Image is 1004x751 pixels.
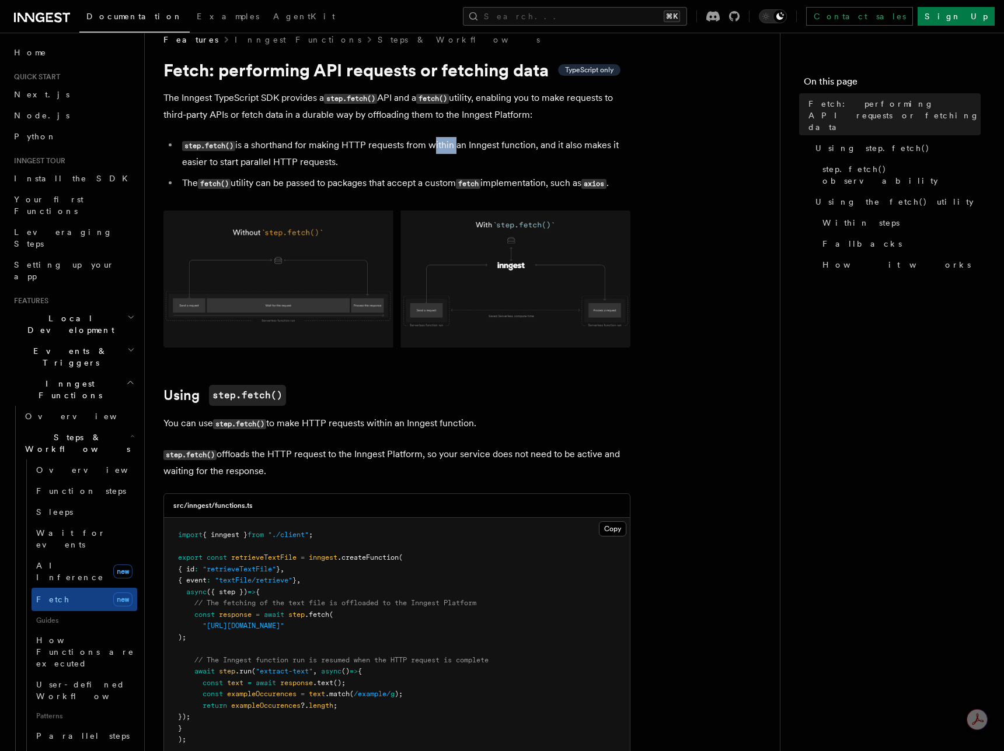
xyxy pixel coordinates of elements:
span: import [178,531,203,539]
span: "retrieveTextFile" [203,565,276,573]
a: User-defined Workflows [32,674,137,707]
li: is a shorthand for making HTTP requests from within an Inngest function, and it also makes it eas... [179,137,630,170]
h1: Fetch: performing API requests or fetching data [163,59,630,80]
span: response [280,679,313,687]
span: : [207,576,211,584]
span: .createFunction [337,553,399,562]
span: Home [14,47,47,58]
span: Local Development [9,313,127,336]
span: await [194,667,215,675]
span: { inngest } [203,531,247,539]
a: Leveraging Steps [9,222,137,254]
span: retrieveTextFile [231,553,297,562]
span: Fetch [36,595,70,604]
span: : [194,565,198,573]
a: Using the fetch() utility [811,191,981,212]
span: TypeScript only [565,65,613,75]
span: AgentKit [273,12,335,21]
span: "[URL][DOMAIN_NAME]" [203,622,284,630]
span: ?. [301,701,309,710]
button: Events & Triggers [9,341,137,373]
span: Function steps [36,486,126,496]
a: Documentation [79,3,190,33]
span: ; [333,701,337,710]
span: await [256,679,276,687]
span: () [341,667,350,675]
a: Sleeps [32,501,137,522]
code: fetch [456,179,480,189]
a: Examples [190,3,266,31]
a: Fallbacks [818,233,981,254]
span: const [207,553,227,562]
span: step [219,667,235,675]
a: Node.js [9,105,137,126]
a: Using step.fetch() [811,138,981,159]
span: { event [178,576,207,584]
code: step.fetch() [182,141,235,151]
span: Guides [32,611,137,630]
a: Steps & Workflows [378,34,540,45]
a: How Functions are executed [32,630,137,674]
span: // The fetching of the text file is offloaded to the Inngest Platform [194,599,476,607]
span: g [391,690,395,698]
span: Features [9,296,48,306]
span: Next.js [14,90,69,99]
span: Overview [25,412,145,421]
span: ; [309,531,313,539]
code: step.fetch() [324,94,377,104]
h3: src/inngest/functions.ts [173,501,253,510]
code: step.fetch() [213,419,266,429]
span: = [247,679,252,687]
span: ( [399,553,403,562]
span: Patterns [32,707,137,725]
span: Within steps [822,217,900,229]
span: => [350,667,358,675]
a: Fetchnew [32,588,137,611]
a: Fetch: performing API requests or fetching data [804,93,981,138]
span: Parallel steps [36,731,130,741]
span: return [203,701,227,710]
a: Install the SDK [9,168,137,189]
span: step [288,610,305,619]
a: Sign Up [918,7,995,26]
span: Examples [197,12,259,21]
span: export [178,553,203,562]
a: How it works [818,254,981,275]
span: Fallbacks [822,238,902,250]
span: Steps & Workflows [20,431,130,455]
p: You can use to make HTTP requests within an Inngest function. [163,415,630,432]
span: from [247,531,264,539]
kbd: ⌘K [664,10,680,22]
a: Inngest Functions [235,34,361,45]
code: axios [581,179,606,189]
a: Next.js [9,84,137,105]
code: fetch() [198,179,231,189]
span: How Functions are executed [36,636,134,668]
p: offloads the HTTP request to the Inngest Platform, so your service does not need to be active and... [163,446,630,479]
span: How it works [822,259,971,271]
a: Python [9,126,137,147]
span: Using the fetch() utility [815,196,974,208]
code: step.fetch() [209,385,286,406]
a: step.fetch() observability [818,159,981,191]
a: Usingstep.fetch() [163,385,286,406]
span: ({ step }) [207,588,247,596]
span: await [264,610,284,619]
span: Setting up your app [14,260,114,281]
span: /example/ [354,690,391,698]
span: User-defined Workflows [36,680,141,701]
button: Copy [599,521,626,536]
span: { [358,667,362,675]
span: Inngest tour [9,156,65,166]
span: ( [252,667,256,675]
button: Toggle dark mode [759,9,787,23]
span: text [227,679,243,687]
a: Setting up your app [9,254,137,287]
span: ( [350,690,354,698]
span: .run [235,667,252,675]
span: } [276,565,280,573]
span: const [203,679,223,687]
span: .fetch [305,610,329,619]
span: => [247,588,256,596]
span: Using step.fetch() [815,142,930,154]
